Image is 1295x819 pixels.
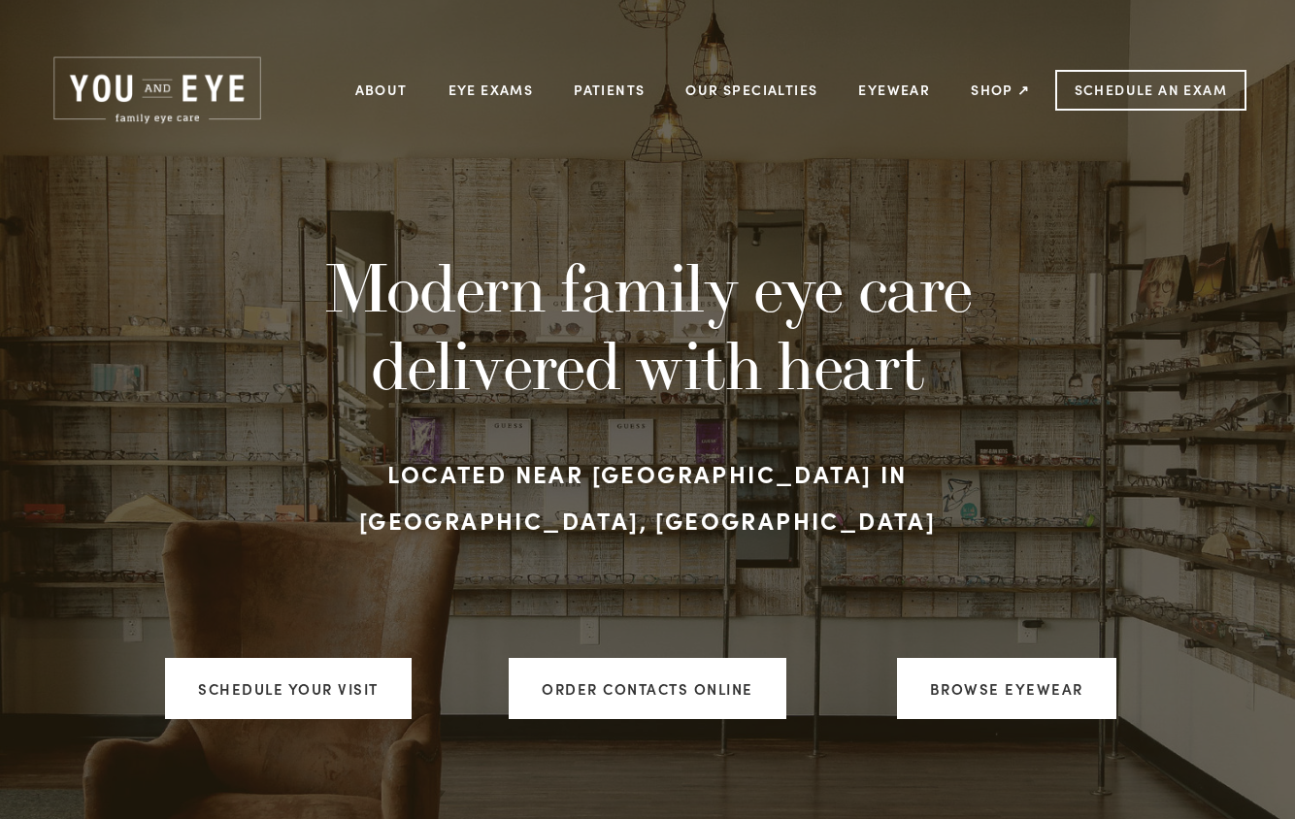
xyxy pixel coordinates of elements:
[448,75,534,105] a: Eye Exams
[359,457,936,536] strong: Located near [GEOGRAPHIC_DATA] in [GEOGRAPHIC_DATA], [GEOGRAPHIC_DATA]
[284,248,1011,405] h1: Modern family eye care delivered with heart
[858,75,930,105] a: Eyewear
[165,658,412,719] a: Schedule your visit
[1055,70,1246,111] a: Schedule an Exam
[509,658,786,719] a: ORDER CONTACTS ONLINE
[897,658,1116,719] a: Browse Eyewear
[971,75,1030,105] a: Shop ↗
[49,53,266,127] img: Rochester, MN | You and Eye | Family Eye Care
[574,75,645,105] a: Patients
[355,75,408,105] a: About
[685,81,817,99] a: Our Specialties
